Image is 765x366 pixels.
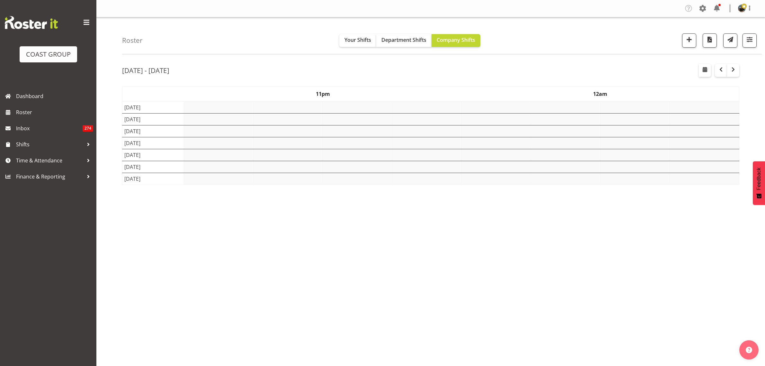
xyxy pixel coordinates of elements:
[122,113,184,125] td: [DATE]
[344,36,371,43] span: Your Shifts
[26,50,71,59] div: COAST GROUP
[723,33,737,48] button: Send a list of all shifts for the selected filtered period to all rostered employees.
[431,34,480,47] button: Company Shifts
[16,172,84,181] span: Finance & Reporting
[122,37,143,44] h4: Roster
[122,173,184,185] td: [DATE]
[5,16,58,29] img: Rosterit website logo
[122,137,184,149] td: [DATE]
[381,36,426,43] span: Department Shifts
[122,125,184,137] td: [DATE]
[376,34,431,47] button: Department Shifts
[122,161,184,173] td: [DATE]
[184,87,462,101] th: 11pm
[122,149,184,161] td: [DATE]
[738,5,746,12] img: abe-denton65321ee68e143815db86bfb5b039cb77.png
[743,33,757,48] button: Filter Shifts
[16,156,84,165] span: Time & Attendance
[16,91,93,101] span: Dashboard
[122,66,169,75] h2: [DATE] - [DATE]
[16,107,93,117] span: Roster
[16,140,84,149] span: Shifts
[682,33,696,48] button: Add a new shift
[746,347,752,353] img: help-xxl-2.png
[16,124,83,133] span: Inbox
[756,168,762,190] span: Feedback
[122,101,184,114] td: [DATE]
[703,33,717,48] button: Download a PDF of the roster according to the set date range.
[339,34,376,47] button: Your Shifts
[83,125,93,132] span: 274
[753,161,765,205] button: Feedback - Show survey
[699,64,711,77] button: Select a specific date within the roster.
[462,87,739,101] th: 12am
[437,36,475,43] span: Company Shifts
